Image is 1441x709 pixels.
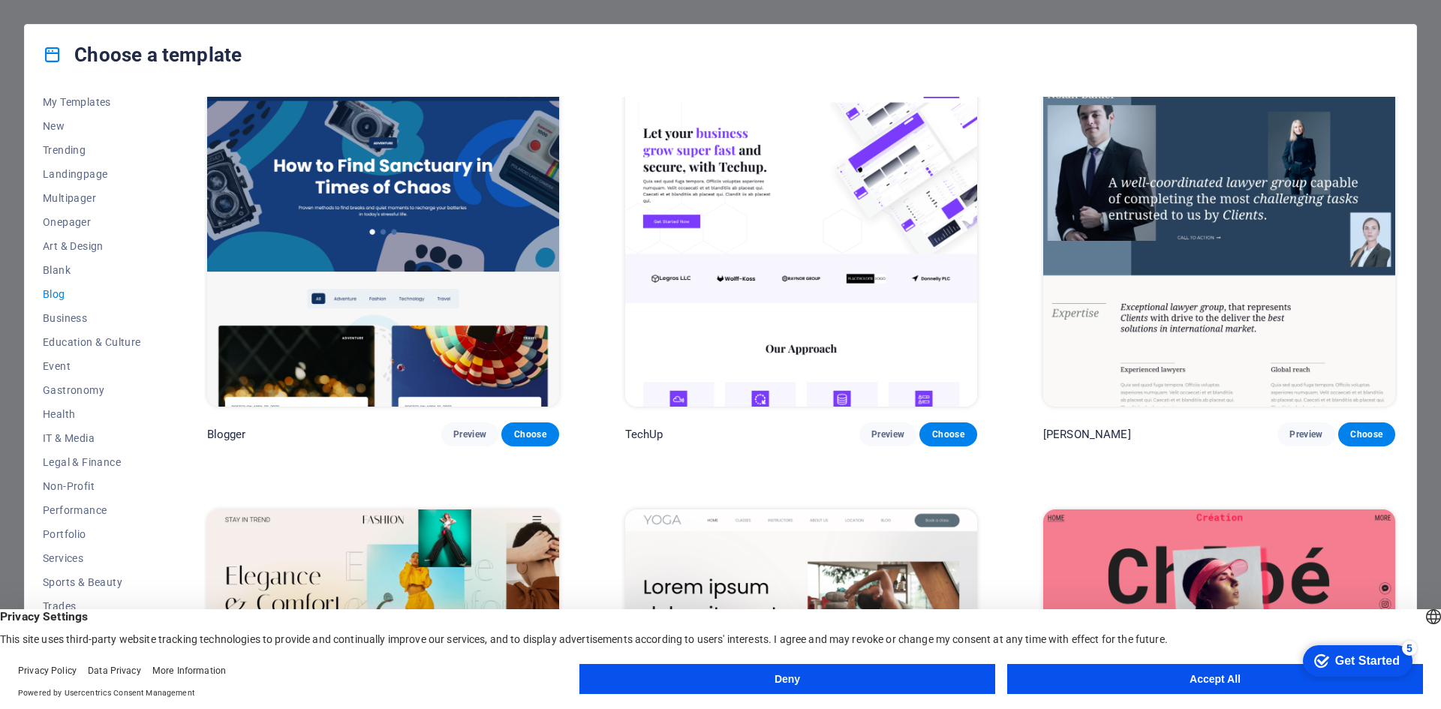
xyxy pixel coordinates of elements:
[501,422,558,446] button: Choose
[43,210,141,234] button: Onepager
[43,144,141,156] span: Trending
[44,17,109,30] div: Get Started
[43,360,141,372] span: Event
[12,8,122,39] div: Get Started 5 items remaining, 0% complete
[43,552,141,564] span: Services
[43,90,141,114] button: My Templates
[43,384,141,396] span: Gastronomy
[453,428,486,440] span: Preview
[43,528,141,540] span: Portfolio
[871,428,904,440] span: Preview
[1289,428,1322,440] span: Preview
[513,428,546,440] span: Choose
[43,240,141,252] span: Art & Design
[43,43,242,67] h4: Choose a template
[441,422,498,446] button: Preview
[859,422,916,446] button: Preview
[43,504,141,516] span: Performance
[43,138,141,162] button: Trending
[43,576,141,588] span: Sports & Beauty
[43,288,141,300] span: Blog
[43,498,141,522] button: Performance
[43,216,141,228] span: Onepager
[43,426,141,450] button: IT & Media
[1043,427,1131,442] p: [PERSON_NAME]
[43,546,141,570] button: Services
[207,83,559,407] img: Blogger
[43,570,141,594] button: Sports & Beauty
[43,474,141,498] button: Non-Profit
[1277,422,1334,446] button: Preview
[1043,83,1395,407] img: Nolan-Bahler
[1350,428,1383,440] span: Choose
[43,96,141,108] span: My Templates
[43,432,141,444] span: IT & Media
[111,3,126,18] div: 5
[919,422,976,446] button: Choose
[43,306,141,330] button: Business
[625,427,663,442] p: TechUp
[43,450,141,474] button: Legal & Finance
[43,192,141,204] span: Multipager
[43,408,141,420] span: Health
[43,330,141,354] button: Education & Culture
[1338,422,1395,446] button: Choose
[43,600,141,612] span: Trades
[625,83,977,407] img: TechUp
[43,354,141,378] button: Event
[43,594,141,618] button: Trades
[43,120,141,132] span: New
[43,480,141,492] span: Non-Profit
[43,162,141,186] button: Landingpage
[207,427,246,442] p: Blogger
[43,186,141,210] button: Multipager
[43,168,141,180] span: Landingpage
[43,234,141,258] button: Art & Design
[43,258,141,282] button: Blank
[43,312,141,324] span: Business
[43,336,141,348] span: Education & Culture
[43,282,141,306] button: Blog
[43,264,141,276] span: Blank
[43,114,141,138] button: New
[43,402,141,426] button: Health
[43,522,141,546] button: Portfolio
[43,456,141,468] span: Legal & Finance
[43,378,141,402] button: Gastronomy
[931,428,964,440] span: Choose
